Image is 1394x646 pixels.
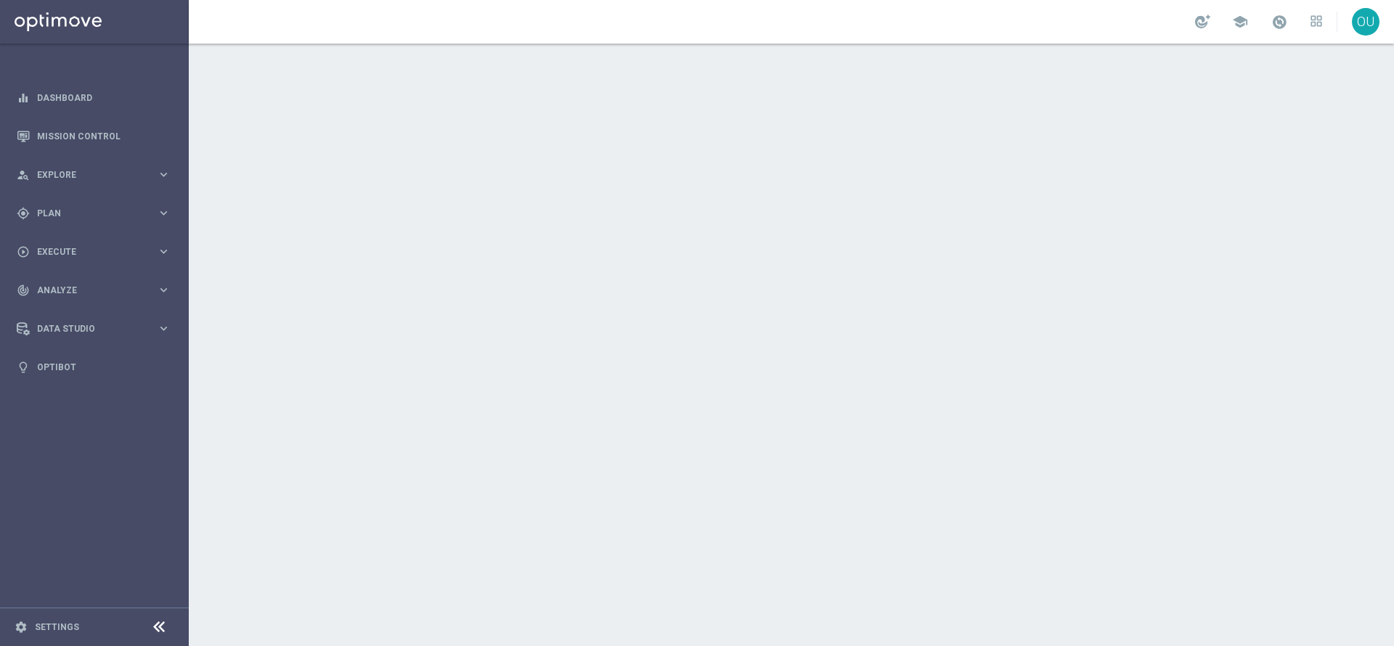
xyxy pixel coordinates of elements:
[16,92,171,104] button: equalizer Dashboard
[17,207,30,220] i: gps_fixed
[37,324,157,333] span: Data Studio
[37,286,157,295] span: Analyze
[157,168,171,181] i: keyboard_arrow_right
[17,245,157,258] div: Execute
[17,207,157,220] div: Plan
[157,283,171,297] i: keyboard_arrow_right
[157,206,171,220] i: keyboard_arrow_right
[16,246,171,258] button: play_circle_outline Execute keyboard_arrow_right
[16,361,171,373] button: lightbulb Optibot
[35,623,79,631] a: Settings
[17,361,30,374] i: lightbulb
[37,248,157,256] span: Execute
[37,209,157,218] span: Plan
[17,284,30,297] i: track_changes
[37,171,157,179] span: Explore
[17,117,171,155] div: Mission Control
[17,91,30,105] i: equalizer
[1352,8,1379,36] div: OU
[16,208,171,219] button: gps_fixed Plan keyboard_arrow_right
[17,168,30,181] i: person_search
[37,117,171,155] a: Mission Control
[17,245,30,258] i: play_circle_outline
[1232,14,1248,30] span: school
[17,78,171,117] div: Dashboard
[37,78,171,117] a: Dashboard
[157,322,171,335] i: keyboard_arrow_right
[16,131,171,142] button: Mission Control
[16,169,171,181] button: person_search Explore keyboard_arrow_right
[17,168,157,181] div: Explore
[37,348,171,386] a: Optibot
[157,245,171,258] i: keyboard_arrow_right
[17,284,157,297] div: Analyze
[15,621,28,634] i: settings
[16,323,171,335] button: Data Studio keyboard_arrow_right
[17,348,171,386] div: Optibot
[17,322,157,335] div: Data Studio
[16,285,171,296] button: track_changes Analyze keyboard_arrow_right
